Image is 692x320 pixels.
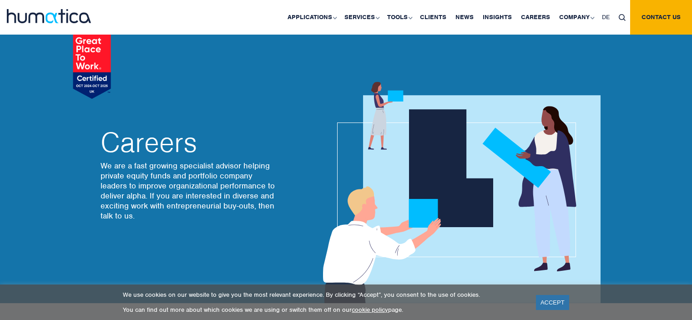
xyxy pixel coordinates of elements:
[602,13,610,21] span: DE
[619,14,626,21] img: search_icon
[536,295,569,310] a: ACCEPT
[352,306,388,314] a: cookie policy
[314,82,601,303] img: about_banner1
[7,9,91,23] img: logo
[101,129,278,156] h2: Careers
[123,306,525,314] p: You can find out more about which cookies we are using or switch them off on our page.
[101,161,278,221] p: We are a fast growing specialist advisor helping private equity funds and portfolio company leade...
[123,291,525,299] p: We use cookies on our website to give you the most relevant experience. By clicking “Accept”, you...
